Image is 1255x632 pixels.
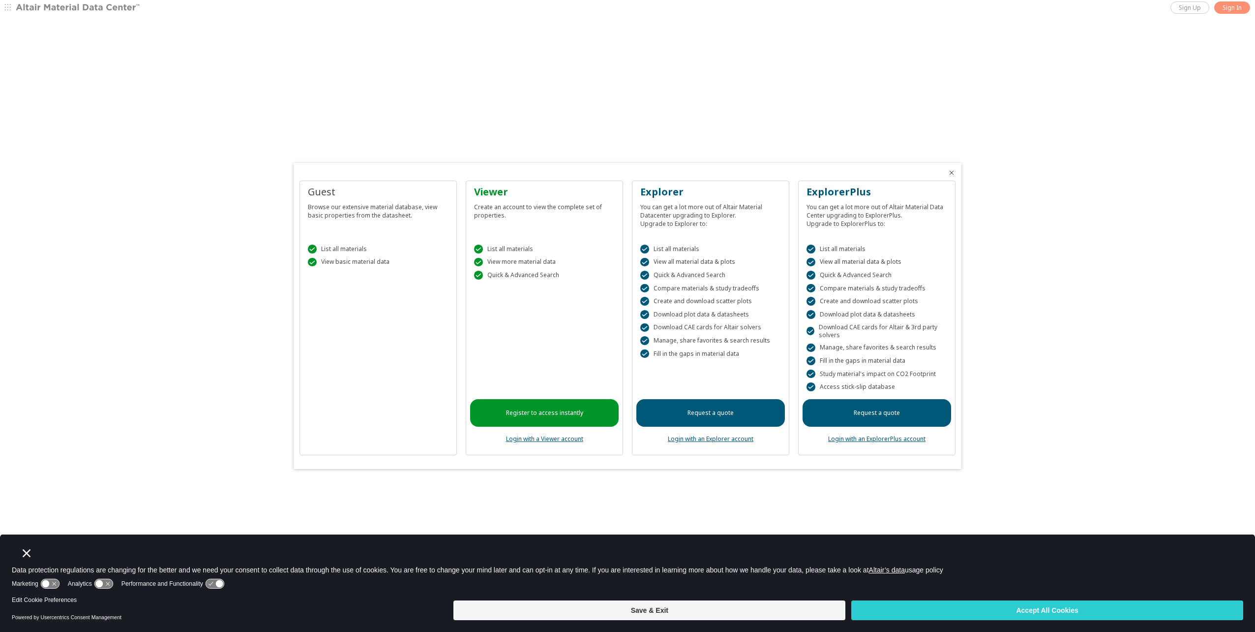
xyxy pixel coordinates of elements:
[640,258,781,267] div: View all material data & plots
[640,185,781,199] div: Explorer
[636,399,785,427] a: Request a quote
[474,199,615,220] div: Create an account to view the complete set of properties.
[308,258,317,267] div: 
[640,297,781,306] div: Create and download scatter plots
[308,245,317,253] div: 
[807,199,947,228] div: You can get a lot more out of Altair Material Data Center upgrading to ExplorerPlus. Upgrade to E...
[640,271,649,280] div: 
[506,435,583,443] a: Login with a Viewer account
[807,297,947,306] div: Create and download scatter plots
[807,370,815,379] div: 
[807,297,815,306] div: 
[640,336,649,345] div: 
[474,258,483,267] div: 
[807,258,815,267] div: 
[640,336,781,345] div: Manage, share favorites & search results
[948,169,956,177] button: Close
[308,185,448,199] div: Guest
[807,310,947,319] div: Download plot data & datasheets
[807,258,947,267] div: View all material data & plots
[807,310,815,319] div: 
[640,323,781,332] div: Download CAE cards for Altair solvers
[640,284,781,293] div: Compare materials & study tradeoffs
[640,297,649,306] div: 
[807,344,815,352] div: 
[807,356,947,365] div: Fill in the gaps in material data
[807,271,947,280] div: Quick & Advanced Search
[640,310,649,319] div: 
[308,245,448,253] div: List all materials
[640,349,781,358] div: Fill in the gaps in material data
[807,284,947,293] div: Compare materials & study tradeoffs
[668,435,753,443] a: Login with an Explorer account
[640,349,649,358] div: 
[640,284,649,293] div: 
[807,245,947,253] div: List all materials
[640,310,781,319] div: Download plot data & datasheets
[807,356,815,365] div: 
[474,271,615,280] div: Quick & Advanced Search
[807,370,947,379] div: Study material's impact on CO2 Footprint
[807,245,815,253] div: 
[640,258,649,267] div: 
[640,245,781,253] div: List all materials
[470,399,619,427] a: Register to access instantly
[474,245,615,253] div: List all materials
[828,435,926,443] a: Login with an ExplorerPlus account
[807,323,947,339] div: Download CAE cards for Altair & 3rd party solvers
[308,199,448,220] div: Browse our extensive material database, view basic properties from the datasheet.
[474,271,483,280] div: 
[803,399,951,427] a: Request a quote
[640,271,781,280] div: Quick & Advanced Search
[807,185,947,199] div: ExplorerPlus
[308,258,448,267] div: View basic material data
[640,323,649,332] div: 
[640,245,649,253] div: 
[807,344,947,352] div: Manage, share favorites & search results
[474,185,615,199] div: Viewer
[640,199,781,228] div: You can get a lot more out of Altair Material Datacenter upgrading to Explorer. Upgrade to Explor...
[474,245,483,253] div: 
[807,284,815,293] div: 
[474,258,615,267] div: View more material data
[807,327,814,336] div: 
[807,271,815,280] div: 
[807,382,947,391] div: Access stick-slip database
[807,382,815,391] div: 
